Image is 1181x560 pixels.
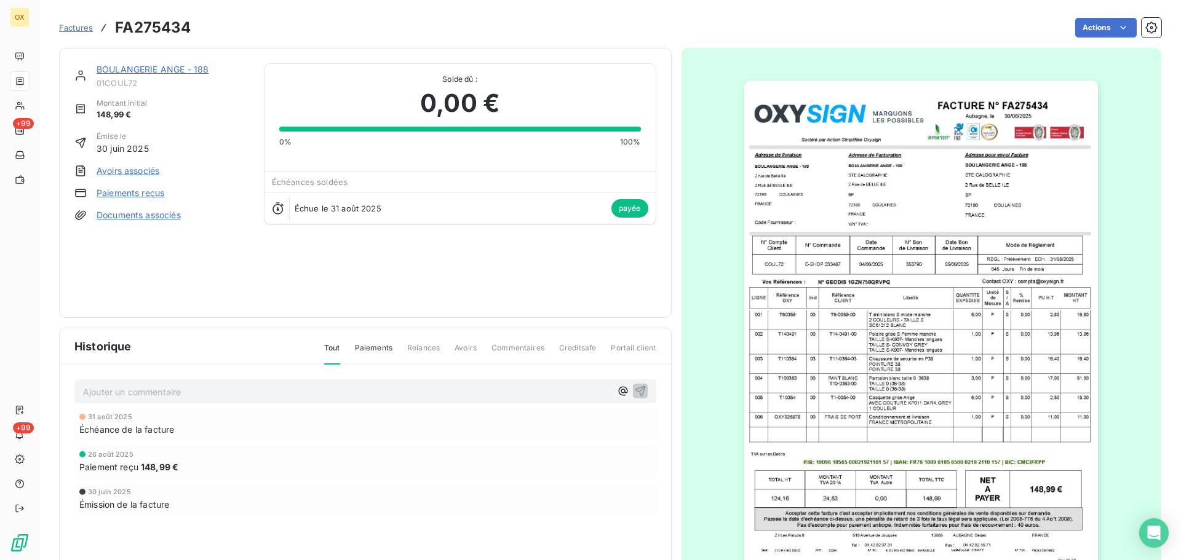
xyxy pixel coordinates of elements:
[559,342,597,363] span: Creditsafe
[355,342,392,363] span: Paiements
[79,498,169,511] span: Émission de la facture
[88,451,133,458] span: 26 août 2025
[1075,18,1137,37] button: Actions
[279,74,641,85] span: Solde dû :
[455,342,477,363] span: Avoirs
[88,413,132,420] span: 31 août 2025
[141,460,178,473] span: 148,99 €
[115,17,191,39] h3: FA275434
[97,187,164,199] a: Paiements reçus
[97,209,181,221] a: Documents associés
[59,22,93,34] a: Factures
[74,338,132,355] span: Historique
[97,109,147,121] span: 148,99 €
[10,7,30,27] div: OX
[420,85,499,122] span: 0,00 €
[79,460,138,473] span: Paiement reçu
[611,199,648,218] span: payée
[88,488,131,495] span: 30 juin 2025
[97,142,149,155] span: 30 juin 2025
[407,342,440,363] span: Relances
[13,118,34,129] span: +99
[97,64,209,74] a: BOULANGERIE ANGE - 188
[620,136,641,148] span: 100%
[59,23,93,33] span: Factures
[97,98,147,109] span: Montant initial
[97,165,159,177] a: Avoirs associés
[324,342,340,365] span: Tout
[491,342,544,363] span: Commentaires
[97,78,249,88] span: 01COUL72
[79,423,174,436] span: Échéance de la facture
[10,533,30,553] img: Logo LeanPay
[295,203,381,213] span: Échue le 31 août 2025
[611,342,656,363] span: Portail client
[13,422,34,433] span: +99
[1139,518,1169,548] div: Open Intercom Messenger
[279,136,292,148] span: 0%
[97,131,149,142] span: Émise le
[272,177,348,187] span: Échéances soldées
